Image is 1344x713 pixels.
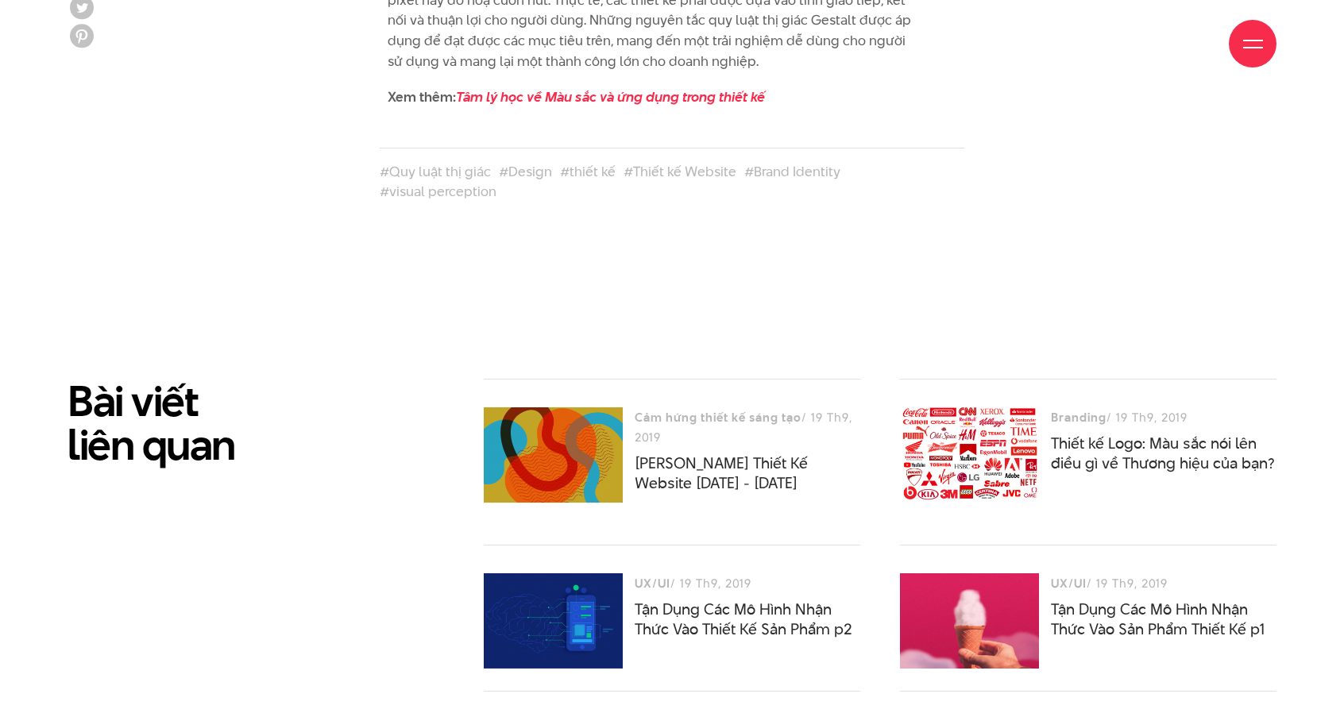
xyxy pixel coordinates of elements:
[1051,407,1106,427] h3: Branding
[635,407,860,447] div: / 19 Th9, 2019
[1051,407,1276,427] div: / 19 Th9, 2019
[380,162,491,181] a: #Quy luật thị giác
[635,573,670,593] h3: UX/UI
[68,379,340,466] h2: Bài viết liên quan
[635,599,852,640] a: Tận Dụng Các Mô Hình Nhận Thức Vào Thiết Kế Sản Phẩm p2
[635,573,860,593] div: / 19 Th9, 2019
[388,87,765,106] strong: Xem thêm:
[1051,433,1274,474] a: Thiết kế Logo: Màu sắc nói lên điều gì về Thương hiệu của bạn?
[624,162,736,181] a: #Thiết kế Website
[1051,573,1087,593] h3: UX/UI
[560,162,616,181] a: #thiết kế
[1051,599,1265,640] a: Tận Dụng Các Mô Hình Nhận Thức Vào Sản Phẩm Thiết Kế p1
[744,162,840,181] a: #Brand Identity
[380,182,496,201] a: #visual perception
[635,407,801,427] h3: Cảm hứng thiết kế sáng tạo
[1051,573,1276,593] div: / 19 Th9, 2019
[635,453,808,494] a: [PERSON_NAME] Thiết Kế Website [DATE] - [DATE]
[499,162,552,181] a: #Design
[456,87,765,106] a: Tâm lý học về Màu sắc và ứng dụng trong thiết kế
